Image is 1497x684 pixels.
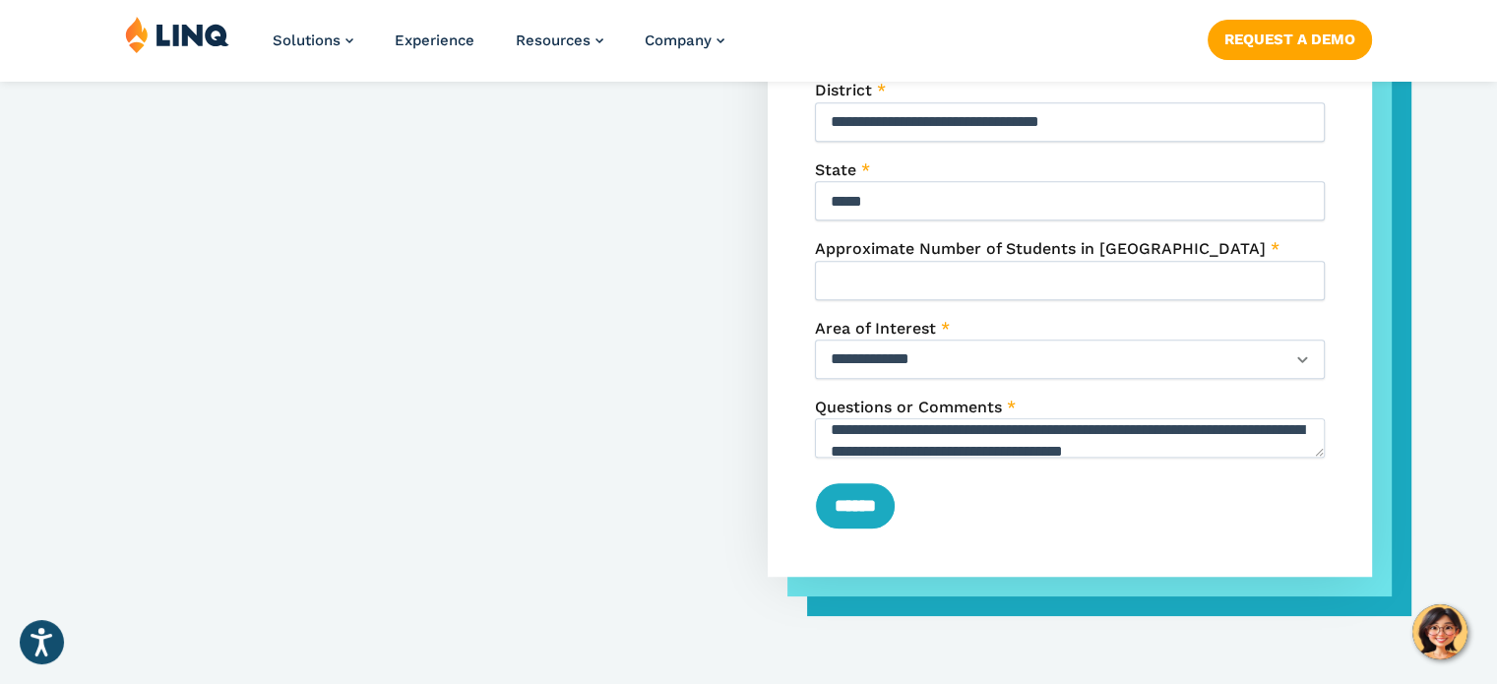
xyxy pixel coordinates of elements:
span: Solutions [273,31,341,49]
nav: Button Navigation [1208,16,1372,59]
span: Questions or Comments [815,398,1002,416]
span: Area of Interest [815,319,936,338]
span: District [815,81,872,99]
span: Company [645,31,712,49]
span: Resources [516,31,591,49]
a: Resources [516,31,603,49]
a: Request a Demo [1208,20,1372,59]
a: Company [645,31,724,49]
button: Hello, have a question? Let’s chat. [1412,604,1467,659]
span: State [815,160,856,179]
span: Approximate Number of Students in [GEOGRAPHIC_DATA] [815,239,1266,258]
nav: Primary Navigation [273,16,724,81]
a: Experience [395,31,474,49]
img: LINQ | K‑12 Software [125,16,229,53]
a: Solutions [273,31,353,49]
